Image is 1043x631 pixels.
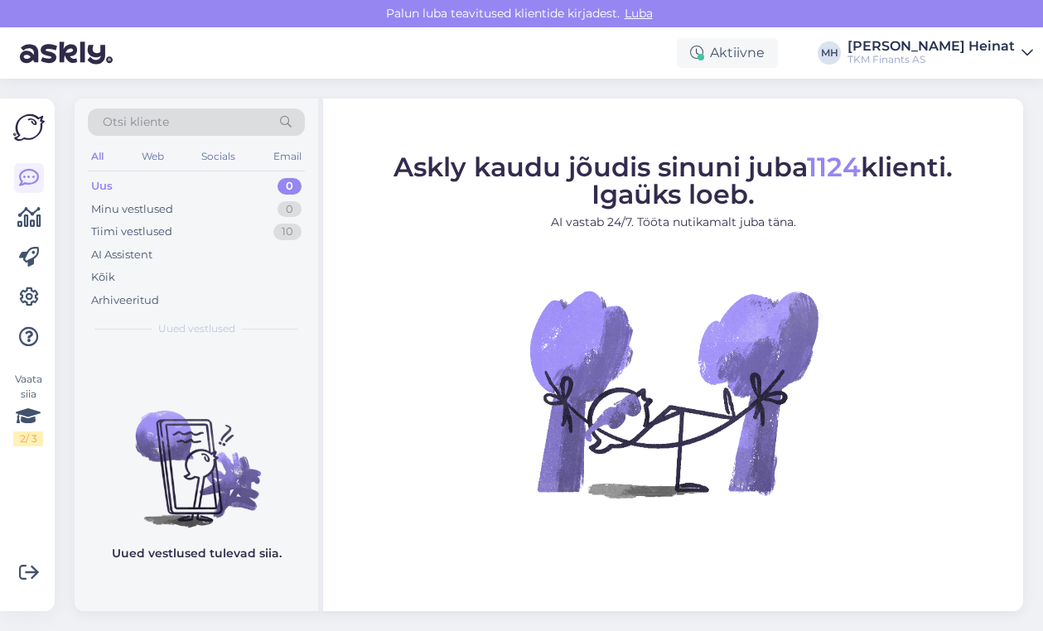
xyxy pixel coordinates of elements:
[13,112,45,143] img: Askly Logo
[847,53,1015,66] div: TKM Finants AS
[818,41,841,65] div: MH
[158,321,235,336] span: Uued vestlused
[138,146,167,167] div: Web
[270,146,305,167] div: Email
[91,201,173,218] div: Minu vestlused
[394,151,953,210] span: Askly kaudu jõudis sinuni juba klienti. Igaüks loeb.
[677,38,778,68] div: Aktiivne
[847,40,1015,53] div: [PERSON_NAME] Heinat
[394,214,953,231] p: AI vastab 24/7. Tööta nutikamalt juba täna.
[620,6,658,21] span: Luba
[112,545,282,562] p: Uued vestlused tulevad siia.
[278,178,302,195] div: 0
[13,372,43,446] div: Vaata siia
[273,224,302,240] div: 10
[91,292,159,309] div: Arhiveeritud
[807,151,861,183] span: 1124
[13,431,43,446] div: 2 / 3
[88,146,107,167] div: All
[847,40,1033,66] a: [PERSON_NAME] HeinatTKM Finants AS
[75,381,318,530] img: No chats
[103,113,169,131] span: Otsi kliente
[91,224,172,240] div: Tiimi vestlused
[91,178,113,195] div: Uus
[278,201,302,218] div: 0
[91,269,115,286] div: Kõik
[198,146,239,167] div: Socials
[91,247,152,263] div: AI Assistent
[524,244,823,542] img: No Chat active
